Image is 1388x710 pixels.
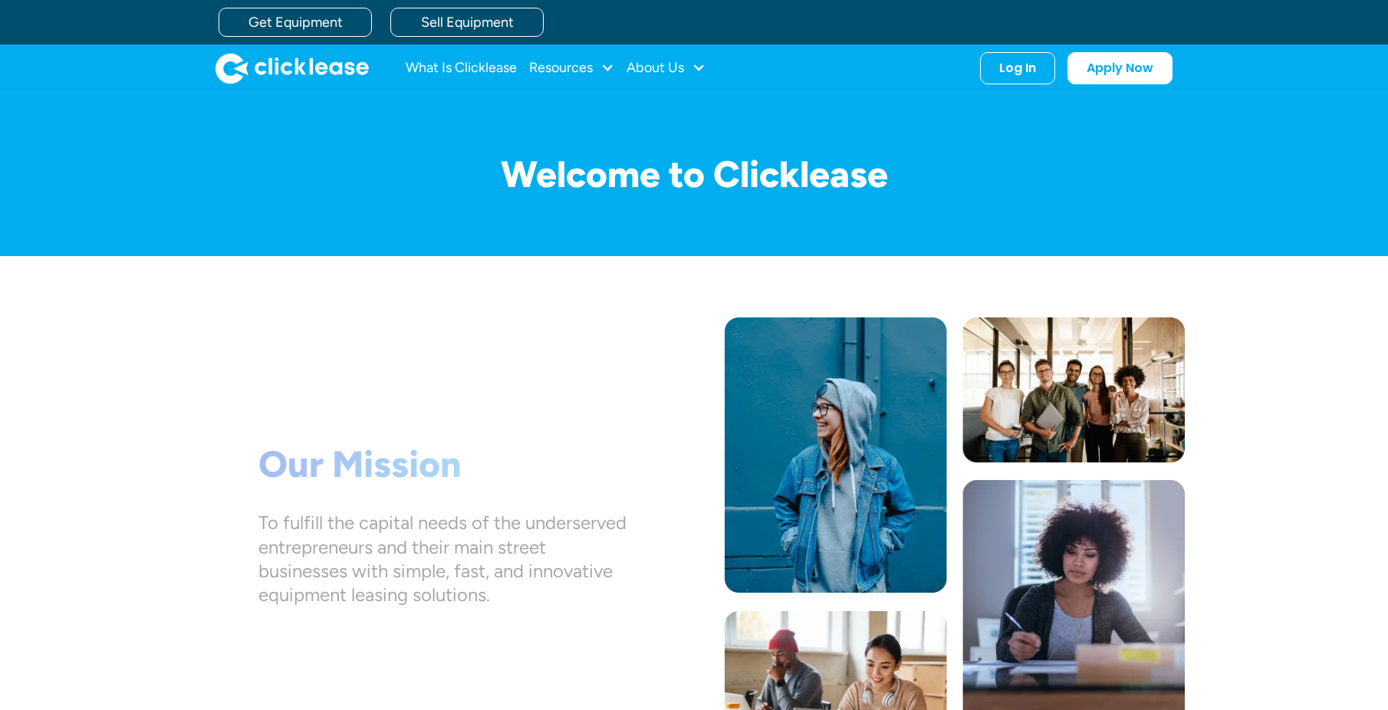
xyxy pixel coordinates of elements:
div: To fulfill the capital needs of the underserved entrepreneurs and their main street businesses wi... [258,511,627,606]
h1: Our Mission [258,442,627,487]
a: Sell Equipment [390,8,544,37]
a: Apply Now [1067,52,1173,84]
a: Get Equipment [219,8,372,37]
div: Log In [999,61,1036,76]
a: What Is Clicklease [406,53,517,84]
img: Clicklease logo [215,53,369,84]
h1: Welcome to Clicklease [203,154,1185,195]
